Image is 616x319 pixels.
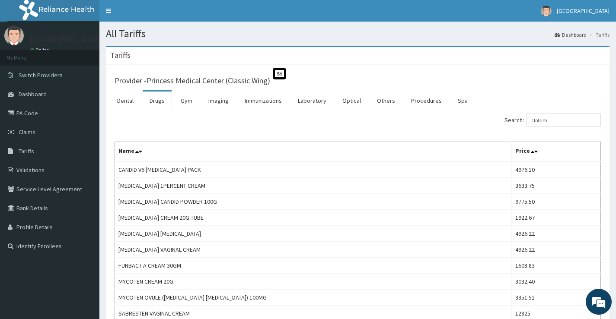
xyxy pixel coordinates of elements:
[404,92,449,110] a: Procedures
[291,92,333,110] a: Laboratory
[201,92,236,110] a: Imaging
[587,31,610,38] li: Tariffs
[511,142,600,162] th: Price
[115,242,512,258] td: [MEDICAL_DATA] VAGINAL CREAM
[115,178,512,194] td: [MEDICAL_DATA] 1PERCENT CREAM
[511,290,600,306] td: 3351.51
[555,31,587,38] a: Dashboard
[110,92,140,110] a: Dental
[19,71,63,79] span: Switch Providers
[541,6,552,16] img: User Image
[511,178,600,194] td: 3633.75
[273,68,286,79] span: St
[19,128,35,136] span: Claims
[19,147,34,155] span: Tariffs
[115,290,512,306] td: MYCOTEN OVULE ([MEDICAL_DATA] [MEDICAL_DATA]) 100MG
[110,51,131,59] h3: Tariffs
[174,92,199,110] a: Gym
[4,26,24,45] img: User Image
[115,210,512,226] td: [MEDICAL_DATA] CREAM 20G TUBE
[511,161,600,178] td: 4976.10
[511,242,600,258] td: 4926.22
[370,92,402,110] a: Others
[335,92,368,110] a: Optical
[527,114,601,126] input: Search:
[106,28,610,39] h1: All Tariffs
[115,274,512,290] td: MYCOTEN CREAM 20G
[511,258,600,274] td: 1608.83
[115,226,512,242] td: [MEDICAL_DATA] [MEDICAL_DATA]
[115,194,512,210] td: [MEDICAL_DATA] CANDID POWDER 100G
[30,47,51,53] a: Online
[511,226,600,242] td: 4926.22
[115,258,512,274] td: FUNBACT A CREAM 30GM
[451,92,475,110] a: Spa
[511,210,600,226] td: 1922.67
[19,90,47,98] span: Dashboard
[511,274,600,290] td: 3032.40
[115,161,512,178] td: CANDID V6 [MEDICAL_DATA] PACK
[143,92,172,110] a: Drugs
[557,7,610,15] span: [GEOGRAPHIC_DATA]
[115,77,270,85] h3: Provider - Princess Medical Center (Classic Wing)
[504,114,601,126] label: Search:
[511,194,600,210] td: 9775.50
[238,92,289,110] a: Immunizations
[115,142,512,162] th: Name
[30,35,102,43] p: [GEOGRAPHIC_DATA]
